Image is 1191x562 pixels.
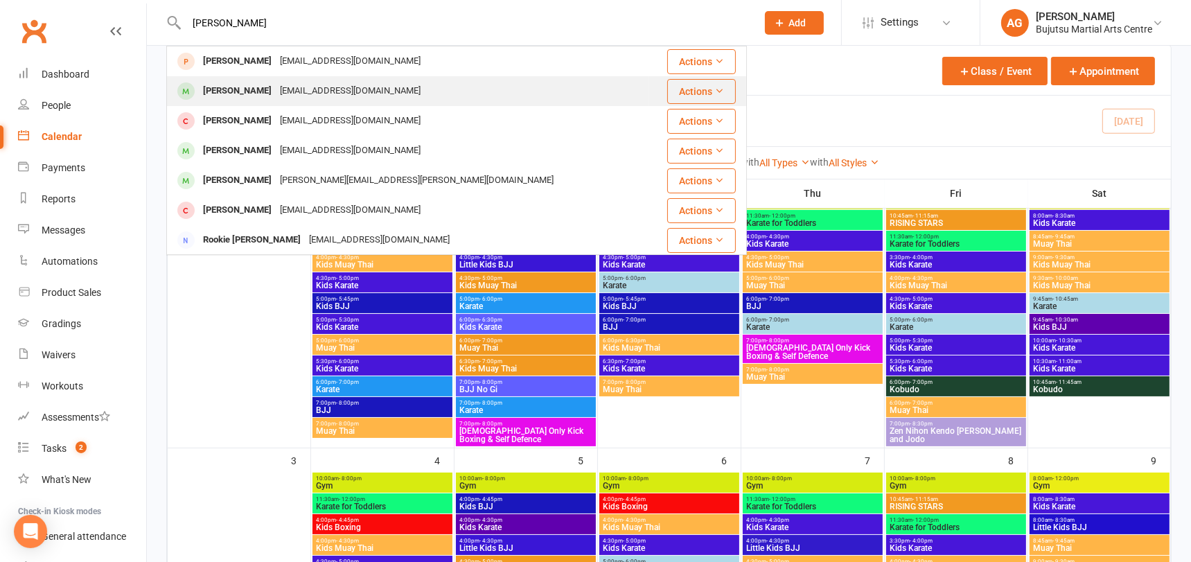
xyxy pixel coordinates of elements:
span: 8:45am [1032,234,1167,240]
span: Kids Karate [746,523,880,532]
span: 7:00pm [746,367,880,373]
span: - 7:00pm [623,317,646,323]
span: - 12:00pm [912,517,939,523]
span: 5:00pm [889,317,1023,323]
div: [EMAIL_ADDRESS][DOMAIN_NAME] [276,111,425,131]
span: Muay Thai [746,281,880,290]
span: Kids BJJ [602,302,736,310]
span: 6:00pm [746,296,880,302]
span: - 6:00pm [479,296,502,302]
span: Kids Karate [315,323,450,331]
span: 4:00pm [459,254,593,261]
span: - 6:00pm [910,317,933,323]
span: - 4:45pm [336,517,359,523]
div: [PERSON_NAME] [199,111,276,131]
span: 5:00pm [602,275,736,281]
span: 4:00pm [746,234,880,240]
span: - 5:30pm [910,337,933,344]
span: - 8:00pm [626,475,649,482]
div: Open Intercom Messenger [14,515,47,548]
span: - 5:45pm [623,296,646,302]
span: 10:45am [1032,379,1167,385]
span: - 8:00pm [479,400,502,406]
div: Reports [42,193,76,204]
span: - 5:00pm [766,254,789,261]
span: 4:00pm [315,254,450,261]
span: - 7:00pm [910,400,933,406]
span: Gym [459,482,593,490]
th: Thu [741,179,885,208]
span: - 6:30pm [479,317,502,323]
span: - 4:30pm [336,538,359,544]
a: Automations [18,246,146,277]
div: [EMAIL_ADDRESS][DOMAIN_NAME] [276,81,425,101]
a: Dashboard [18,59,146,90]
span: - 5:45pm [336,296,359,302]
span: 4:00pm [459,538,593,544]
span: - 6:00pm [623,275,646,281]
span: - 10:30am [1056,337,1082,344]
span: Kids Muay Thai [459,281,593,290]
span: Karate for Toddlers [315,502,450,511]
span: Kids Muay Thai [1032,261,1167,269]
span: - 8:00pm [766,367,789,373]
span: Muay Thai [315,344,450,352]
span: 7:00pm [315,421,450,427]
div: Bujutsu Martial Arts Centre [1036,23,1152,35]
div: Automations [42,256,98,267]
span: - 12:00pm [339,496,365,502]
span: - 12:00pm [769,496,795,502]
span: Kids Karate [1032,365,1167,373]
span: 11:30am [746,213,880,219]
div: 6 [721,448,741,471]
span: 10:00am [889,475,1023,482]
div: Messages [42,225,85,236]
span: 4:30pm [746,254,880,261]
span: BJJ No Gi [459,385,593,394]
span: 4:00pm [459,517,593,523]
span: - 4:30pm [766,538,789,544]
span: - 7:00pm [766,296,789,302]
span: - 8:30am [1052,213,1075,219]
span: - 5:00pm [910,296,933,302]
span: Kobudo [889,385,1023,394]
div: 5 [578,448,597,471]
span: - 4:30pm [479,517,502,523]
span: Muay Thai [602,385,736,394]
span: 7:00pm [459,421,593,427]
span: 7:00pm [459,379,593,385]
span: 8:00am [1032,496,1167,502]
span: - 8:30pm [910,421,933,427]
span: - 5:00pm [623,538,646,544]
a: Payments [18,152,146,184]
span: 4:30pm [315,275,450,281]
span: 4:30pm [889,296,1023,302]
span: 4:00pm [746,538,880,544]
span: Kids Karate [459,323,593,331]
span: 6:00pm [602,337,736,344]
span: Kids Boxing [315,523,450,532]
div: What's New [42,474,91,485]
span: Gym [315,482,450,490]
span: Kids Karate [602,365,736,373]
div: Waivers [42,349,76,360]
span: - 4:30pm [766,234,789,240]
a: Product Sales [18,277,146,308]
span: - 8:00pm [336,400,359,406]
span: - 12:00pm [1052,475,1079,482]
span: 6:30pm [602,358,736,365]
span: Kids Muay Thai [602,344,736,352]
span: 7:00pm [459,400,593,406]
span: 7:00pm [889,421,1023,427]
div: Payments [42,162,85,173]
button: Actions [667,79,736,104]
span: - 4:30pm [766,517,789,523]
span: Muay Thai [889,406,1023,414]
div: [PERSON_NAME] [199,141,276,161]
span: - 11:00am [1056,358,1082,365]
span: Kids Muay Thai [889,281,1023,290]
span: 6:30pm [459,358,593,365]
div: People [42,100,71,111]
span: - 6:00pm [910,358,933,365]
span: Kids Muay Thai [1032,281,1167,290]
